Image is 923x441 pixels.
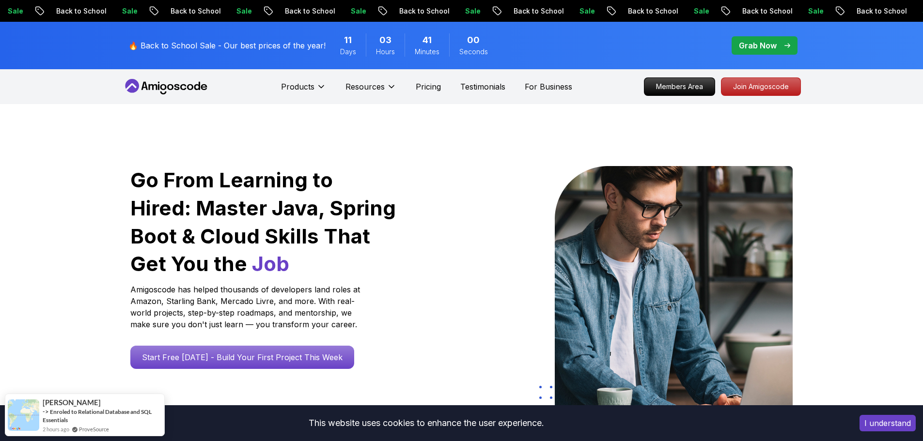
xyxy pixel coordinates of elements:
p: Resources [345,81,385,92]
p: Sale [108,6,139,16]
p: Back to School [156,6,222,16]
span: -> [43,408,49,415]
p: Back to School [500,6,565,16]
img: provesource social proof notification image [8,399,39,431]
span: 0 Seconds [467,33,480,47]
a: Join Amigoscode [721,77,801,96]
a: Members Area [644,77,715,96]
button: Accept cookies [860,415,916,431]
p: Back to School [728,6,794,16]
p: Members Area [644,78,715,95]
p: 🔥 Back to School Sale - Our best prices of the year! [128,40,326,51]
span: Minutes [415,47,439,57]
a: For Business [525,81,572,92]
p: Amigoscode has helped thousands of developers land roles at Amazon, Starling Bank, Mercado Livre,... [130,284,363,330]
span: 41 Minutes [422,33,432,47]
a: ProveSource [79,425,109,433]
span: [PERSON_NAME] [43,398,101,407]
p: Back to School [271,6,337,16]
p: Sale [451,6,482,16]
a: Pricing [416,81,441,92]
span: 3 Hours [379,33,391,47]
button: Products [281,81,326,100]
p: Join Amigoscode [721,78,800,95]
span: Seconds [459,47,488,57]
span: 2 hours ago [43,425,69,433]
p: Grab Now [739,40,777,51]
p: Back to School [843,6,908,16]
p: Sale [680,6,711,16]
span: Job [252,251,289,276]
p: Back to School [614,6,680,16]
p: Products [281,81,314,92]
h1: Go From Learning to Hired: Master Java, Spring Boot & Cloud Skills That Get You the [130,166,397,278]
p: Sale [794,6,825,16]
button: Resources [345,81,396,100]
a: Enroled to Relational Database and SQL Essentials [43,408,152,424]
span: Days [340,47,356,57]
span: 11 Days [344,33,352,47]
span: Hours [376,47,395,57]
div: This website uses cookies to enhance the user experience. [7,412,845,434]
p: Back to School [385,6,451,16]
p: Sale [565,6,596,16]
a: Testimonials [460,81,505,92]
p: Sale [222,6,253,16]
img: hero [555,166,793,415]
p: Back to School [42,6,108,16]
a: Start Free [DATE] - Build Your First Project This Week [130,346,354,369]
p: Sale [337,6,368,16]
